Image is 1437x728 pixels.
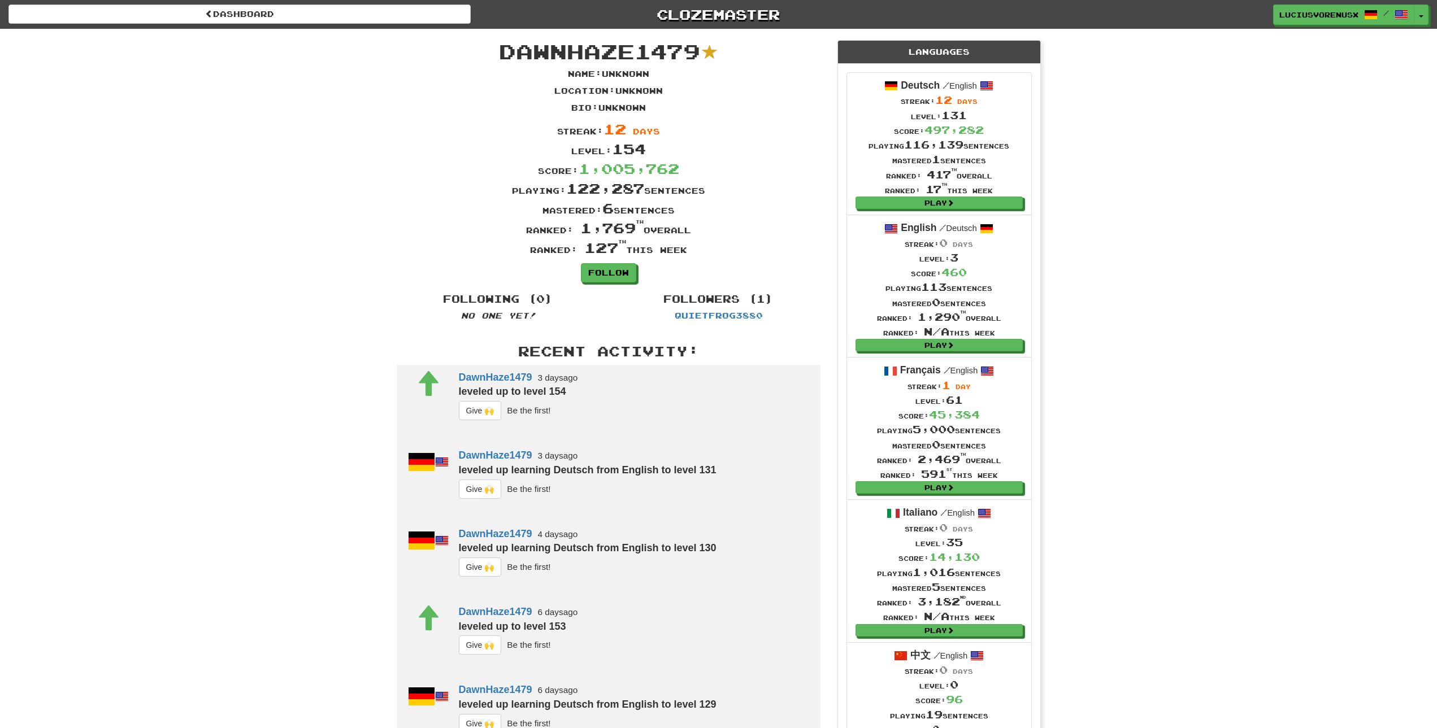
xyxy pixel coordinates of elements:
a: Play [856,339,1023,351]
strong: leveled up to level 154 [459,386,566,397]
strong: English [901,222,936,233]
div: Streak: [869,93,1009,107]
div: Streak: [877,378,1001,393]
a: DawnHaze1479 [459,450,532,461]
strong: 中文 [910,649,931,661]
small: 3 days ago [538,373,578,382]
a: DawnHaze1479 [459,684,532,695]
a: LuciusVorenusX / [1273,5,1414,25]
p: Name : Unknown [568,68,649,80]
button: Give 🙌 [459,635,502,655]
div: Playing sentences [877,422,1001,437]
div: Score: [872,692,1005,707]
div: Ranked: this week [869,182,1009,197]
span: 12 [604,120,626,137]
span: 0 [939,664,948,676]
sup: th [951,168,957,172]
button: Give 🙌 [459,401,502,420]
strong: leveled up learning Deutsch from English to level 130 [459,542,717,553]
span: 1 [932,153,940,165]
small: 6 days ago [538,685,578,695]
span: 6 [602,199,614,216]
span: 113 [921,281,947,293]
span: 3,182 [918,595,966,608]
div: Languages [838,41,1040,64]
span: / [934,650,940,660]
small: English [944,366,978,375]
span: / [943,80,949,90]
h4: Followers (1) [617,294,820,305]
span: 35 [946,536,963,548]
p: Bio : Unknown [571,102,646,114]
span: 1,016 [913,566,955,578]
div: Mastered sentences [877,579,1001,594]
div: Playing sentences [872,707,1005,722]
strong: Français [900,364,941,376]
a: Play [856,197,1023,209]
div: Ranked: this week [388,238,829,258]
div: Mastered sentences [877,295,1001,309]
strong: Deutsch [901,80,940,91]
a: DawnHaze1479 [459,528,532,539]
div: Level: [872,677,1005,692]
div: Playing sentences [869,137,1009,152]
span: 1 [942,379,950,391]
span: 0 [939,237,948,249]
button: Give 🙌 [459,557,502,577]
div: Streak: [388,119,829,139]
div: Ranked: overall [869,167,1009,182]
span: 14,130 [929,551,980,563]
small: English [934,651,968,660]
sup: th [960,310,966,314]
span: days [953,668,973,675]
a: QuietFrog3880 [675,311,763,320]
div: Level: [388,139,829,159]
p: Location : Unknown [554,85,663,97]
a: Dashboard [8,5,471,24]
small: Deutsch [939,224,977,233]
span: 497,282 [924,124,984,136]
sup: nd [960,595,966,599]
div: Level: [877,250,1001,265]
small: 6 days ago [538,607,578,617]
sup: th [636,219,644,225]
div: Mastered: sentences [388,198,829,218]
small: 4 days ago [538,529,578,539]
div: Playing sentences [877,280,1001,294]
span: N/A [924,610,949,622]
span: 2,469 [918,453,966,465]
button: Give 🙌 [459,479,502,499]
a: Play [856,624,1023,637]
div: Streak: [872,662,1005,677]
div: Streak: [877,236,1001,250]
span: 45,384 [929,408,980,421]
div: Ranked: overall [877,309,1001,324]
small: Be the first! [507,640,550,649]
small: 3 days ago [538,451,578,460]
span: 0 [932,296,940,308]
div: Ranked: overall [877,594,1001,609]
sup: th [618,239,626,245]
span: 154 [612,140,646,157]
div: Score: [388,159,829,178]
span: 19 [926,708,943,721]
div: Mastered sentences [877,437,1001,452]
div: Ranked: overall [388,218,829,238]
span: day [956,383,971,390]
span: 116,139 [904,138,963,151]
span: 417 [927,168,957,181]
sup: st [947,468,952,472]
span: 96 [946,693,963,705]
span: 460 [941,266,967,278]
div: Ranked: this week [877,609,1001,624]
a: Clozemaster [488,5,950,24]
span: / [939,223,946,233]
span: 1,290 [918,311,966,323]
span: days [953,525,973,533]
small: Be the first! [507,562,550,572]
span: 122,287 [566,180,644,197]
small: Be the first! [507,406,550,415]
span: 0 [950,678,958,691]
span: 0 [939,521,948,534]
small: Be the first! [507,483,550,493]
